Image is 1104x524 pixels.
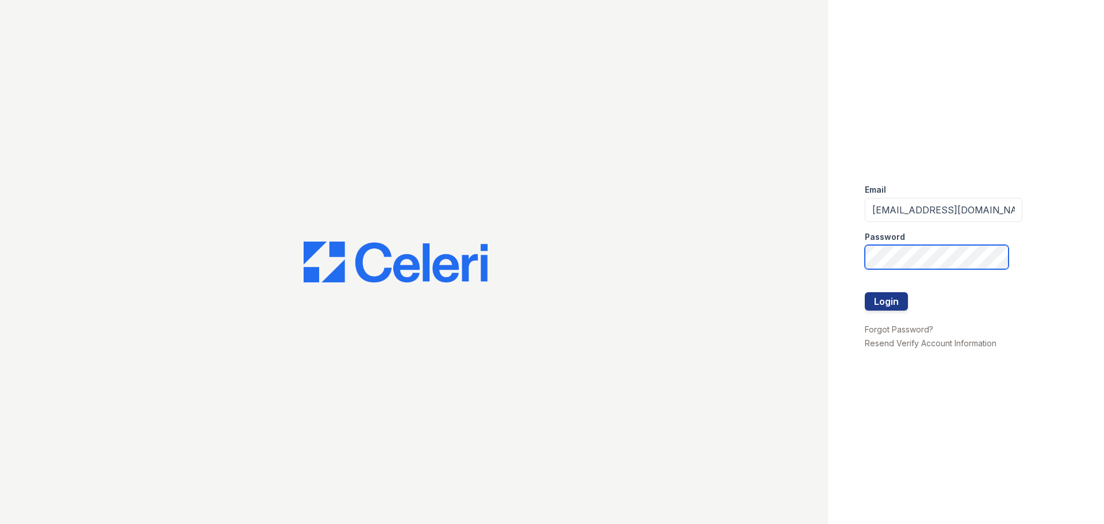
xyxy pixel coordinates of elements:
a: Forgot Password? [865,324,933,334]
img: CE_Logo_Blue-a8612792a0a2168367f1c8372b55b34899dd931a85d93a1a3d3e32e68fde9ad4.png [304,242,488,283]
a: Resend Verify Account Information [865,338,996,348]
label: Password [865,231,905,243]
label: Email [865,184,886,196]
button: Login [865,292,908,311]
